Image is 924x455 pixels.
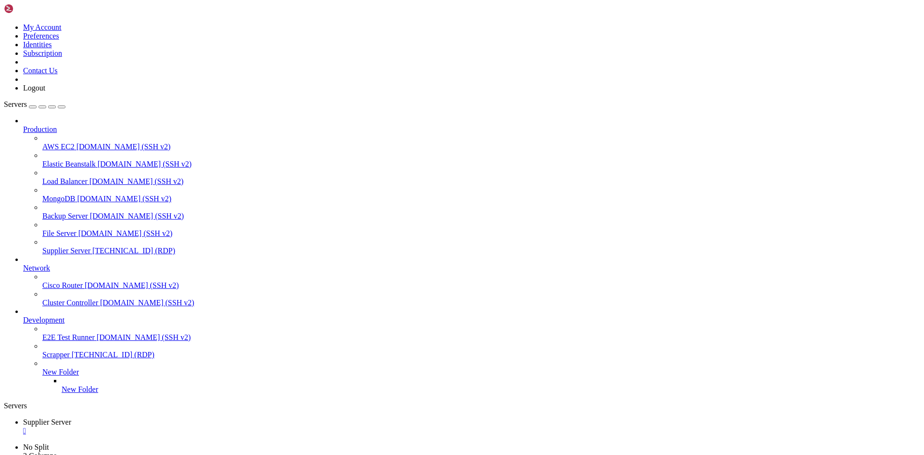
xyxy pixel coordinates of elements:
a: No Split [23,443,49,451]
span: [DOMAIN_NAME] (SSH v2) [78,229,173,237]
span: [DOMAIN_NAME] (SSH v2) [77,195,171,203]
div: Servers [4,402,920,410]
span: New Folder [62,385,98,393]
a: Contact Us [23,66,58,75]
a: Scrapper [TECHNICAL_ID] (RDP) [42,351,920,359]
li: Scrapper [TECHNICAL_ID] (RDP) [42,342,920,359]
span: Cluster Controller [42,299,98,307]
span: Production [23,125,57,133]
li: MongoDB [DOMAIN_NAME] (SSH v2) [42,186,920,203]
span: MongoDB [42,195,75,203]
span: Development [23,316,64,324]
span: Elastic Beanstalk [42,160,96,168]
li: Elastic Beanstalk [DOMAIN_NAME] (SSH v2) [42,151,920,169]
a: Cluster Controller [DOMAIN_NAME] (SSH v2) [42,299,920,307]
a: Backup Server [DOMAIN_NAME] (SSH v2) [42,212,920,221]
span: Backup Server [42,212,88,220]
li: New Folder [62,377,920,394]
a: New Folder [62,385,920,394]
li: Production [23,117,920,255]
li: New Folder [42,359,920,394]
li: Backup Server [DOMAIN_NAME] (SSH v2) [42,203,920,221]
a: E2E Test Runner [DOMAIN_NAME] (SSH v2) [42,333,920,342]
a: Logout [23,84,45,92]
span: [TECHNICAL_ID] (RDP) [72,351,154,359]
span: Load Balancer [42,177,88,185]
li: Network [23,255,920,307]
span: File Server [42,229,77,237]
a: New Folder [42,368,920,377]
span: [TECHNICAL_ID] (RDP) [92,247,175,255]
a: File Server [DOMAIN_NAME] (SSH v2) [42,229,920,238]
a: Production [23,125,920,134]
li: Supplier Server [TECHNICAL_ID] (RDP) [42,238,920,255]
a: Supplier Server [23,418,920,435]
a: Supplier Server [TECHNICAL_ID] (RDP) [42,247,920,255]
a: Elastic Beanstalk [DOMAIN_NAME] (SSH v2) [42,160,920,169]
li: File Server [DOMAIN_NAME] (SSH v2) [42,221,920,238]
span: [DOMAIN_NAME] (SSH v2) [77,143,171,151]
li: Cluster Controller [DOMAIN_NAME] (SSH v2) [42,290,920,307]
a: Identities [23,40,52,49]
a: Preferences [23,32,59,40]
span: [DOMAIN_NAME] (SSH v2) [100,299,194,307]
span: Network [23,264,50,272]
span: Scrapper [42,351,70,359]
a: Subscription [23,49,62,57]
li: Cisco Router [DOMAIN_NAME] (SSH v2) [42,273,920,290]
span: [DOMAIN_NAME] (SSH v2) [97,333,191,341]
li: Development [23,307,920,394]
span: New Folder [42,368,79,376]
span: [DOMAIN_NAME] (SSH v2) [90,212,184,220]
li: Load Balancer [DOMAIN_NAME] (SSH v2) [42,169,920,186]
span: AWS EC2 [42,143,75,151]
a: Servers [4,100,65,108]
li: AWS EC2 [DOMAIN_NAME] (SSH v2) [42,134,920,151]
a: My Account [23,23,62,31]
a: Load Balancer [DOMAIN_NAME] (SSH v2) [42,177,920,186]
span: Supplier Server [23,418,71,426]
a: MongoDB [DOMAIN_NAME] (SSH v2) [42,195,920,203]
li: E2E Test Runner [DOMAIN_NAME] (SSH v2) [42,325,920,342]
span: [DOMAIN_NAME] (SSH v2) [90,177,184,185]
a:  [23,427,920,435]
span: Supplier Server [42,247,90,255]
span: [DOMAIN_NAME] (SSH v2) [98,160,192,168]
a: Network [23,264,920,273]
a: AWS EC2 [DOMAIN_NAME] (SSH v2) [42,143,920,151]
span: Cisco Router [42,281,83,289]
span: Servers [4,100,27,108]
a: Development [23,316,920,325]
img: Shellngn [4,4,59,13]
span: [DOMAIN_NAME] (SSH v2) [85,281,179,289]
a: Cisco Router [DOMAIN_NAME] (SSH v2) [42,281,920,290]
span: E2E Test Runner [42,333,95,341]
